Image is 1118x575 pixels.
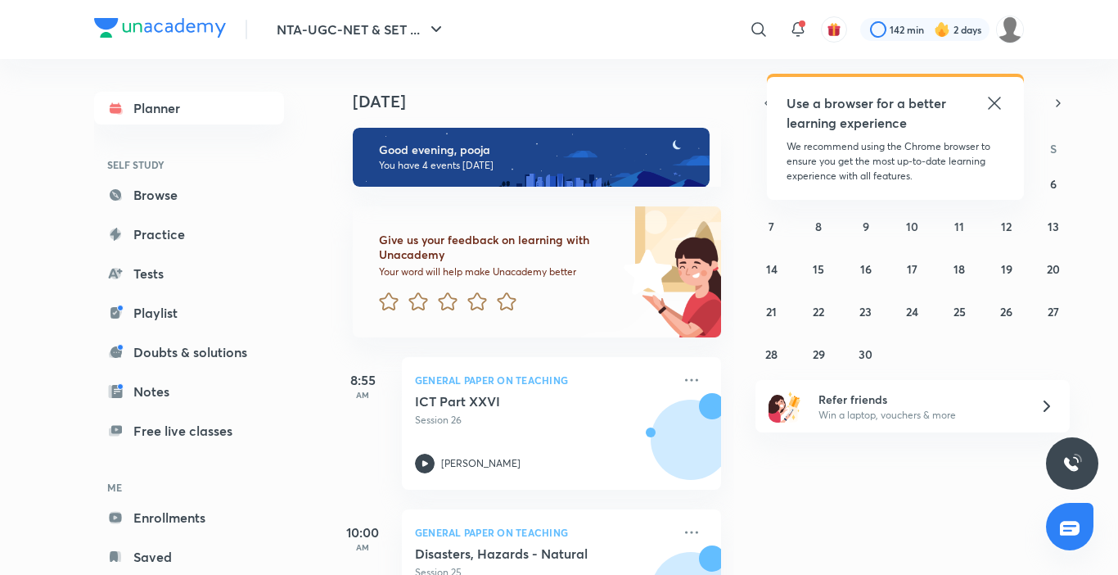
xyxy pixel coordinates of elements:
a: Free live classes [94,414,284,447]
h6: Good evening, pooja [379,143,695,157]
a: Practice [94,218,284,251]
abbr: September 22, 2025 [813,304,824,319]
p: Session 26 [415,413,672,428]
h5: 10:00 [330,523,395,542]
abbr: September 21, 2025 [766,304,777,319]
abbr: Saturday [1050,141,1057,156]
p: AM [330,542,395,552]
button: September 6, 2025 [1040,170,1066,197]
abbr: September 8, 2025 [815,219,822,234]
button: September 21, 2025 [759,298,785,324]
abbr: September 30, 2025 [859,346,872,362]
abbr: September 23, 2025 [859,304,872,319]
p: Win a laptop, vouchers & more [818,408,1020,423]
a: Enrollments [94,501,284,534]
abbr: September 18, 2025 [953,261,965,277]
a: Company Logo [94,18,226,42]
button: September 11, 2025 [946,213,972,239]
button: September 13, 2025 [1040,213,1066,239]
img: feedback_image [568,206,721,337]
button: September 12, 2025 [994,213,1020,239]
button: NTA-UGC-NET & SET ... [267,13,456,46]
img: evening [353,128,710,187]
button: September 27, 2025 [1040,298,1066,324]
abbr: September 16, 2025 [860,261,872,277]
abbr: September 7, 2025 [769,219,774,234]
abbr: September 15, 2025 [813,261,824,277]
a: Saved [94,541,284,573]
button: September 25, 2025 [946,298,972,324]
p: We recommend using the Chrome browser to ensure you get the most up-to-date learning experience w... [787,139,1004,183]
a: Notes [94,375,284,408]
h5: Use a browser for a better learning experience [787,93,949,133]
img: pooja Patel [996,16,1024,43]
abbr: September 25, 2025 [953,304,966,319]
h6: Give us your feedback on learning with Unacademy [379,233,618,262]
abbr: September 24, 2025 [906,304,918,319]
abbr: September 29, 2025 [813,346,825,362]
h5: 8:55 [330,370,395,390]
button: September 30, 2025 [853,341,879,367]
abbr: September 28, 2025 [765,346,778,362]
h5: ICT Part XXVI [415,393,619,410]
h6: SELF STUDY [94,151,284,179]
button: September 29, 2025 [805,341,832,367]
button: avatar [821,16,847,43]
img: streak [934,21,950,38]
p: General Paper on Teaching [415,370,672,390]
abbr: September 6, 2025 [1050,176,1057,192]
p: Your word will help make Unacademy better [379,265,618,278]
abbr: September 19, 2025 [1001,261,1012,277]
img: referral [769,390,801,423]
button: September 18, 2025 [946,256,972,282]
p: General Paper on Teaching [415,523,672,542]
a: Browse [94,179,284,211]
abbr: September 27, 2025 [1048,304,1059,319]
button: September 28, 2025 [759,341,785,367]
a: Planner [94,92,284,125]
abbr: September 11, 2025 [954,219,964,234]
abbr: September 26, 2025 [1000,304,1012,319]
a: Doubts & solutions [94,336,284,369]
h6: ME [94,473,284,501]
abbr: September 20, 2025 [1047,261,1060,277]
p: You have 4 events [DATE] [379,159,695,172]
h4: [DATE] [353,92,737,111]
button: September 7, 2025 [759,213,785,239]
button: September 19, 2025 [994,256,1020,282]
a: Playlist [94,297,284,329]
button: September 10, 2025 [899,213,926,239]
h5: Disasters, Hazards - Natural [415,546,619,562]
abbr: September 10, 2025 [906,219,918,234]
button: September 24, 2025 [899,298,926,324]
img: avatar [827,22,841,37]
abbr: September 17, 2025 [907,261,917,277]
button: September 20, 2025 [1040,256,1066,282]
abbr: September 12, 2025 [1001,219,1012,234]
button: September 8, 2025 [805,213,832,239]
button: September 22, 2025 [805,298,832,324]
button: September 16, 2025 [853,256,879,282]
img: Company Logo [94,18,226,38]
button: September 14, 2025 [759,256,785,282]
p: [PERSON_NAME] [441,456,521,471]
img: ttu [1062,454,1082,473]
button: September 26, 2025 [994,298,1020,324]
button: September 23, 2025 [853,298,879,324]
abbr: September 9, 2025 [863,219,869,234]
abbr: September 13, 2025 [1048,219,1059,234]
p: AM [330,390,395,400]
button: September 9, 2025 [853,213,879,239]
h6: Refer friends [818,391,1020,408]
img: Avatar [651,409,730,487]
button: September 15, 2025 [805,256,832,282]
button: September 17, 2025 [899,256,926,282]
abbr: September 14, 2025 [766,261,778,277]
a: Tests [94,257,284,290]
